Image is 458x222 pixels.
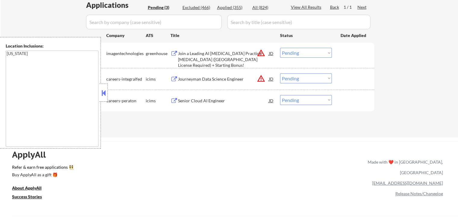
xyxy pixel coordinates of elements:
[106,76,146,82] div: careers-integralfed
[170,32,274,39] div: Title
[291,4,323,10] div: View All Results
[280,30,332,41] div: Status
[217,5,247,11] div: Applied (355)
[106,51,146,57] div: imagentechnologies
[146,98,170,104] div: icims
[395,191,443,196] a: Release Notes/Changelog
[12,185,42,190] u: About ApplyAll
[146,32,170,39] div: ATS
[178,98,269,104] div: Senior Cloud AI Engineer
[178,76,269,82] div: Journeyman Data Science Engineer
[12,194,42,199] u: Success Stories
[365,157,443,178] div: Made with ❤️ in [GEOGRAPHIC_DATA], [GEOGRAPHIC_DATA]
[372,180,443,186] a: [EMAIL_ADDRESS][DOMAIN_NAME]
[330,4,340,10] div: Back
[268,48,274,59] div: JD
[106,32,146,39] div: Company
[12,165,242,171] a: Refer & earn free applications 👯‍♀️
[252,5,282,11] div: All (824)
[257,74,265,83] button: warning_amber
[268,73,274,84] div: JD
[268,95,274,106] div: JD
[12,171,72,179] a: Buy ApplyAll as a gift 🎁
[6,43,98,49] div: Location Inclusions:
[344,4,357,10] div: 1 / 1
[257,49,265,57] button: warning_amber
[12,173,72,177] div: Buy ApplyAll as a gift 🎁
[12,185,50,192] a: About ApplyAll
[12,150,53,160] div: ApplyAll
[148,5,178,11] div: Pending (3)
[178,51,269,68] div: Join a Leading AI [MEDICAL_DATA] Practice - [MEDICAL_DATA] ([GEOGRAPHIC_DATA] License Required) +...
[227,15,370,29] input: Search by title (case sensitive)
[146,51,170,57] div: greenhouse
[357,4,367,10] div: Next
[182,5,213,11] div: Excluded (466)
[86,2,146,9] div: Applications
[86,15,222,29] input: Search by company (case sensitive)
[12,193,50,201] a: Success Stories
[341,32,367,39] div: Date Applied
[146,76,170,82] div: icims
[106,98,146,104] div: careers-peraton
